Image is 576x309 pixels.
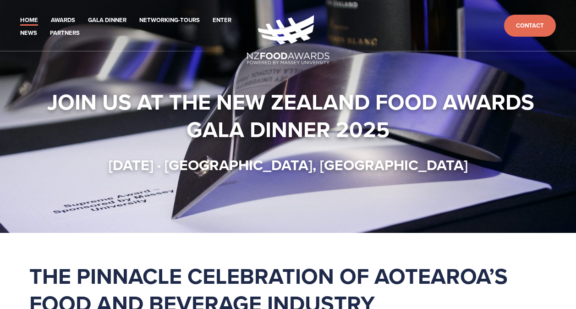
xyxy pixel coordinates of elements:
[88,15,126,26] a: Gala Dinner
[50,28,80,39] a: Partners
[51,15,75,26] a: Awards
[213,15,231,26] a: Enter
[139,15,200,26] a: Networking-Tours
[20,15,38,26] a: Home
[504,15,556,37] a: Contact
[109,154,468,176] strong: [DATE] · [GEOGRAPHIC_DATA], [GEOGRAPHIC_DATA]
[20,28,37,39] a: News
[47,86,540,145] strong: Join us at the New Zealand Food Awards Gala Dinner 2025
